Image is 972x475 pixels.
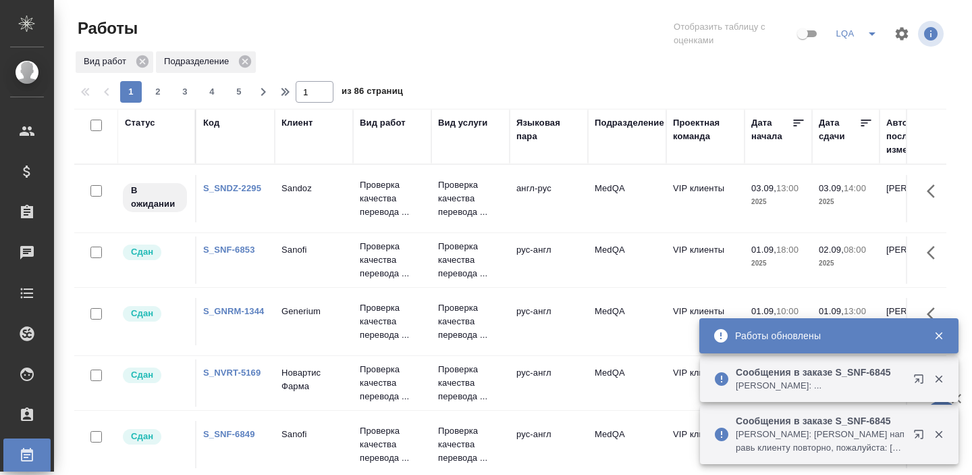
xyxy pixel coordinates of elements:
a: S_SNF-6853 [203,245,255,255]
button: Здесь прячутся важные кнопки [919,236,951,269]
div: Автор последнего изменения [886,116,951,157]
p: Sanofi [281,428,346,441]
td: [PERSON_NAME] [880,236,958,284]
p: 08:00 [844,245,866,255]
p: Сдан [131,368,153,382]
p: 01.09, [751,306,776,316]
p: 01.09, [819,306,844,316]
p: 2025 [819,257,873,270]
span: 3 [174,85,196,99]
td: MedQA [588,421,666,468]
button: Здесь прячутся важные кнопки [919,175,951,207]
td: VIP клиенты [666,359,745,407]
td: VIP клиенты [666,236,745,284]
a: S_SNF-6849 [203,429,255,439]
td: англ-рус [510,175,588,222]
p: 13:00 [844,306,866,316]
div: Языковая пара [516,116,581,143]
div: Подразделение [595,116,664,130]
span: 2 [147,85,169,99]
p: Проверка качества перевода ... [438,363,503,403]
td: рус-англ [510,298,588,345]
button: Закрыть [925,373,952,385]
td: MedQA [588,298,666,345]
div: split button [832,23,886,45]
td: [PERSON_NAME] [880,298,958,345]
p: 03.09, [751,183,776,193]
p: Sandoz [281,182,346,195]
p: 18:00 [776,245,799,255]
p: 2025 [751,257,805,270]
span: Работы [74,18,138,39]
p: Проверка качества перевода ... [360,178,425,219]
p: Новартис Фарма [281,366,346,393]
p: Проверка качества перевода ... [438,178,503,219]
p: Сдан [131,245,153,259]
p: Сообщения в заказе S_SNF-6845 [736,414,905,428]
p: Сдан [131,430,153,443]
div: Вид услуги [438,116,488,130]
div: Менеджер проверил работу исполнителя, передает ее на следующий этап [122,428,188,446]
div: Дата сдачи [819,116,859,143]
span: Посмотреть информацию [918,21,946,47]
button: Открыть в новой вкладке [905,366,938,398]
span: 5 [228,85,250,99]
p: Сдан [131,307,153,320]
a: S_GNRM-1344 [203,306,264,316]
p: [PERSON_NAME]: ... [736,379,905,393]
div: Менеджер проверил работу исполнителя, передает ее на следующий этап [122,305,188,323]
p: 03.09, [819,183,844,193]
button: Открыть в новой вкладке [905,421,938,453]
div: Дата начала [751,116,792,143]
p: [PERSON_NAME]: [PERSON_NAME] направь клиенту повторно, пожалуйста: [URL][DOMAIN_NAME] в прошлой в... [736,428,905,455]
a: S_SNDZ-2295 [203,183,261,193]
p: 10:00 [776,306,799,316]
p: 02.09, [819,245,844,255]
p: Sanofi [281,243,346,257]
div: Код [203,116,219,130]
p: Проверка качества перевода ... [360,363,425,403]
button: Закрыть [925,330,952,342]
span: из 86 страниц [342,83,403,103]
p: 2025 [751,195,805,209]
td: VIP клиенты [666,421,745,468]
p: Проверка качества перевода ... [438,301,503,342]
p: Generium [281,305,346,318]
p: Проверка качества перевода ... [360,301,425,342]
td: рус-англ [510,359,588,407]
div: Исполнитель назначен, приступать к работе пока рано [122,182,188,214]
p: Проверка качества перевода ... [360,424,425,465]
button: 3 [174,81,196,103]
span: Настроить таблицу [886,18,918,50]
button: 2 [147,81,169,103]
p: 14:00 [844,183,866,193]
td: VIP клиенты [666,298,745,345]
td: MedQA [588,175,666,222]
td: [PERSON_NAME] [880,175,958,222]
div: Вид работ [360,116,406,130]
div: Менеджер проверил работу исполнителя, передает ее на следующий этап [122,366,188,384]
button: 4 [201,81,223,103]
button: 5 [228,81,250,103]
p: В ожидании [131,184,179,211]
p: Сообщения в заказе S_SNF-6845 [736,366,905,379]
p: 13:00 [776,183,799,193]
div: Менеджер проверил работу исполнителя, передает ее на следующий этап [122,243,188,261]
p: Проверка качества перевода ... [438,240,503,280]
span: 4 [201,85,223,99]
p: Проверка качества перевода ... [438,424,503,465]
td: рус-англ [510,421,588,468]
div: Клиент [281,116,313,130]
div: Проектная команда [673,116,738,143]
span: Отобразить таблицу с оценками [674,20,794,47]
div: Вид работ [76,51,153,73]
td: рус-англ [510,236,588,284]
td: MedQA [588,359,666,407]
td: VIP клиенты [666,175,745,222]
div: Статус [125,116,155,130]
a: S_NVRT-5169 [203,368,261,378]
div: Работы обновлены [735,329,913,343]
p: Подразделение [164,55,234,68]
p: Проверка качества перевода ... [360,240,425,280]
p: 2025 [819,195,873,209]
